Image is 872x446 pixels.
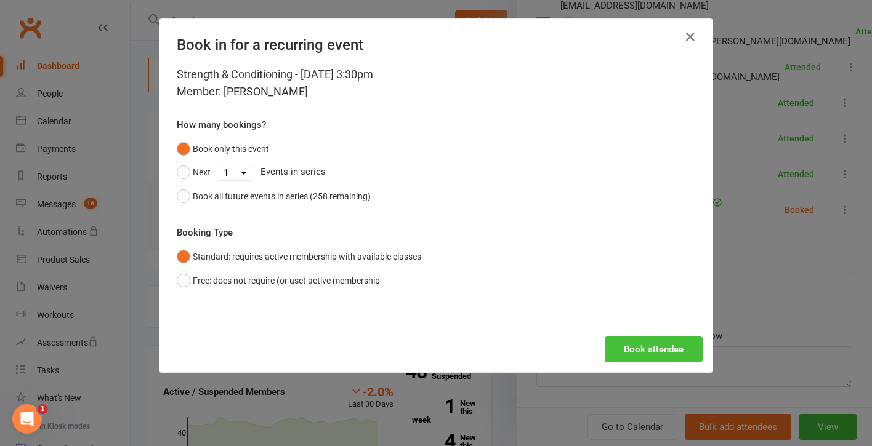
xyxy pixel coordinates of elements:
button: Free: does not require (or use) active membership [177,269,380,292]
iframe: Intercom live chat [12,404,42,434]
button: Book all future events in series (258 remaining) [177,185,371,208]
span: 1 [38,404,47,414]
button: Close [680,27,700,47]
button: Book attendee [605,336,703,362]
button: Standard: requires active membership with available classes [177,245,421,268]
div: Book all future events in series (258 remaining) [193,189,371,203]
label: Booking Type [177,225,233,240]
div: Events in series [177,161,695,184]
h4: Book in for a recurring event [177,36,695,54]
button: Book only this event [177,137,269,161]
button: Next [177,161,211,184]
div: Strength & Conditioning - [DATE] 3:30pm Member: [PERSON_NAME] [177,66,695,100]
label: How many bookings? [177,117,266,132]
